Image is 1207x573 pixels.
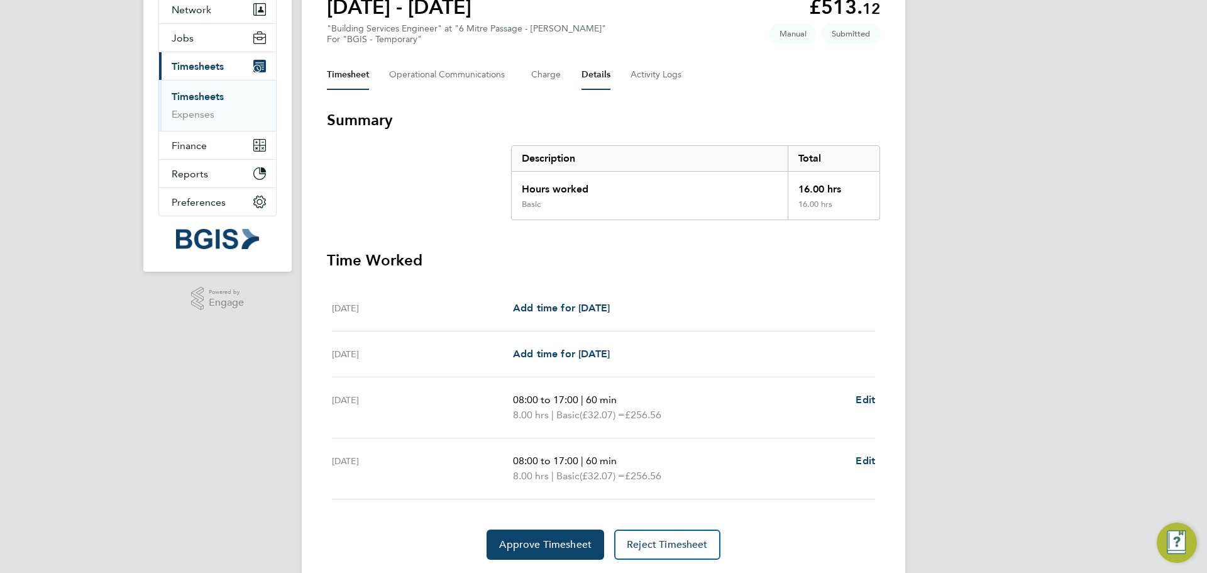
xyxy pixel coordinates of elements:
[1157,523,1197,563] button: Engage Resource Center
[856,392,875,408] a: Edit
[586,394,617,406] span: 60 min
[513,301,610,316] a: Add time for [DATE]
[512,146,788,171] div: Description
[511,145,880,220] div: Summary
[627,538,708,551] span: Reject Timesheet
[769,23,817,44] span: This timesheet was manually created.
[551,409,554,421] span: |
[513,347,610,362] a: Add time for [DATE]
[586,455,617,467] span: 60 min
[172,32,194,44] span: Jobs
[625,470,661,482] span: £256.56
[513,302,610,314] span: Add time for [DATE]
[172,4,211,16] span: Network
[581,455,583,467] span: |
[788,199,879,220] div: 16.00 hrs
[327,110,880,130] h3: Summary
[487,530,604,560] button: Approve Timesheet
[513,409,549,421] span: 8.00 hrs
[327,23,606,45] div: "Building Services Engineer" at "6 Mitre Passage - [PERSON_NAME]"
[172,196,226,208] span: Preferences
[856,453,875,469] a: Edit
[158,229,277,249] a: Go to home page
[499,538,592,551] span: Approve Timesheet
[159,131,276,159] button: Finance
[332,392,513,423] div: [DATE]
[327,34,606,45] div: For "BGIS - Temporary"
[513,394,578,406] span: 08:00 to 17:00
[556,408,580,423] span: Basic
[631,60,683,90] button: Activity Logs
[551,470,554,482] span: |
[788,146,879,171] div: Total
[159,24,276,52] button: Jobs
[159,52,276,80] button: Timesheets
[159,160,276,187] button: Reports
[513,348,610,360] span: Add time for [DATE]
[191,287,245,311] a: Powered byEngage
[172,91,224,103] a: Timesheets
[513,470,549,482] span: 8.00 hrs
[625,409,661,421] span: £256.56
[159,80,276,131] div: Timesheets
[209,287,244,298] span: Powered by
[332,301,513,316] div: [DATE]
[172,60,224,72] span: Timesheets
[788,172,879,199] div: 16.00 hrs
[581,60,610,90] button: Details
[172,140,207,152] span: Finance
[327,250,880,270] h3: Time Worked
[556,469,580,484] span: Basic
[580,409,625,421] span: (£32.07) =
[209,298,244,308] span: Engage
[389,60,511,90] button: Operational Communications
[581,394,583,406] span: |
[614,530,720,560] button: Reject Timesheet
[513,455,578,467] span: 08:00 to 17:00
[327,110,880,560] section: Timesheet
[327,60,369,90] button: Timesheet
[176,229,259,249] img: bgis-logo-retina.png
[172,108,214,120] a: Expenses
[856,455,875,467] span: Edit
[856,394,875,406] span: Edit
[822,23,880,44] span: This timesheet is Submitted.
[512,172,788,199] div: Hours worked
[172,168,208,180] span: Reports
[580,470,625,482] span: (£32.07) =
[159,188,276,216] button: Preferences
[332,453,513,484] div: [DATE]
[522,199,541,209] div: Basic
[531,60,561,90] button: Charge
[332,347,513,362] div: [DATE]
